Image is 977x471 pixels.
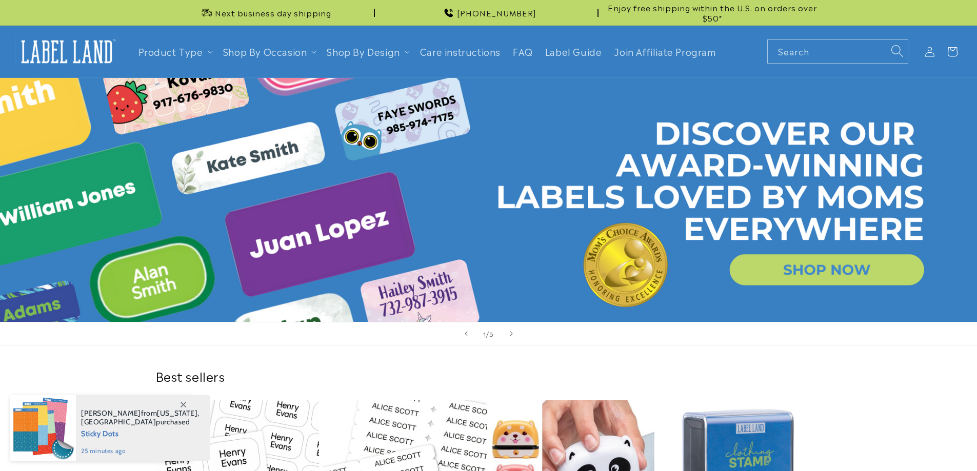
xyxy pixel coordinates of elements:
[155,368,822,384] h2: Best sellers
[486,329,489,339] span: /
[138,45,203,58] a: Product Type
[81,426,200,439] span: Sticky Dots
[603,3,822,23] span: Enjoy free shipping within the U.S. on orders over $50*
[81,409,200,426] span: from , purchased
[886,39,908,62] button: Search
[545,46,602,57] span: Label Guide
[157,408,197,418] span: [US_STATE]
[12,32,122,71] a: Label Land
[455,322,477,345] button: Previous slide
[215,8,331,18] span: Next business day shipping
[489,329,494,339] span: 5
[507,39,539,64] a: FAQ
[132,39,217,64] summary: Product Type
[513,46,533,57] span: FAQ
[614,46,716,57] span: Join Affiliate Program
[223,46,307,57] span: Shop By Occasion
[483,329,486,339] span: 1
[327,45,400,58] a: Shop By Design
[414,39,507,64] a: Care instructions
[500,322,523,345] button: Next slide
[81,408,141,418] span: [PERSON_NAME]
[420,46,501,57] span: Care instructions
[457,8,536,18] span: [PHONE_NUMBER]
[81,446,200,456] span: 25 minutes ago
[217,39,321,64] summary: Shop By Occasion
[608,39,722,64] a: Join Affiliate Program
[539,39,608,64] a: Label Guide
[81,417,156,426] span: [GEOGRAPHIC_DATA]
[321,39,413,64] summary: Shop By Design
[15,36,118,68] img: Label Land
